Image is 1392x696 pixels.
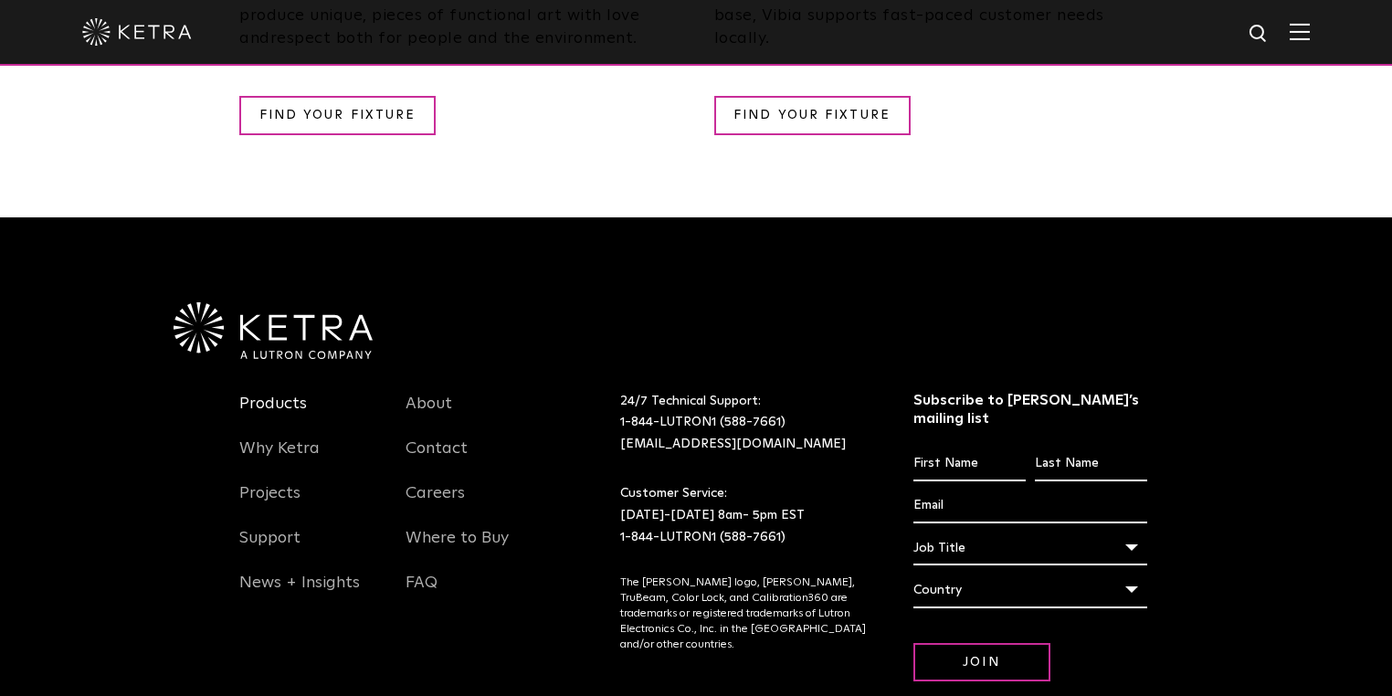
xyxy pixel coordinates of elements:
[913,643,1050,682] input: Join
[913,447,1026,481] input: First Name
[1035,447,1147,481] input: Last Name
[239,528,301,570] a: Support
[239,391,378,615] div: Navigation Menu
[620,483,868,548] p: Customer Service: [DATE]-[DATE] 8am- 5pm EST
[239,483,301,525] a: Projects
[913,531,1148,565] div: Job Title
[913,391,1148,429] h3: Subscribe to [PERSON_NAME]’s mailing list
[1248,23,1271,46] img: search icon
[239,394,307,436] a: Products
[82,18,192,46] img: ketra-logo-2019-white
[620,575,868,652] p: The [PERSON_NAME] logo, [PERSON_NAME], TruBeam, Color Lock, and Calibration360 are trademarks or ...
[406,391,544,615] div: Navigation Menu
[239,438,320,480] a: Why Ketra
[239,96,436,135] a: FIND YOUR FIXTURE
[913,573,1148,607] div: Country
[620,391,868,456] p: 24/7 Technical Support:
[406,573,438,615] a: FAQ
[406,394,452,436] a: About
[174,302,373,359] img: Ketra-aLutronCo_White_RGB
[913,489,1148,523] input: Email
[620,416,786,428] a: 1-844-LUTRON1 (588-7661)
[406,528,509,570] a: Where to Buy
[620,531,786,543] a: 1-844-LUTRON1 (588-7661)
[406,438,468,480] a: Contact
[239,573,360,615] a: News + Insights
[714,96,911,135] a: FIND YOUR FIXTURE
[406,483,465,525] a: Careers
[620,438,846,450] a: [EMAIL_ADDRESS][DOMAIN_NAME]
[1290,23,1310,40] img: Hamburger%20Nav.svg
